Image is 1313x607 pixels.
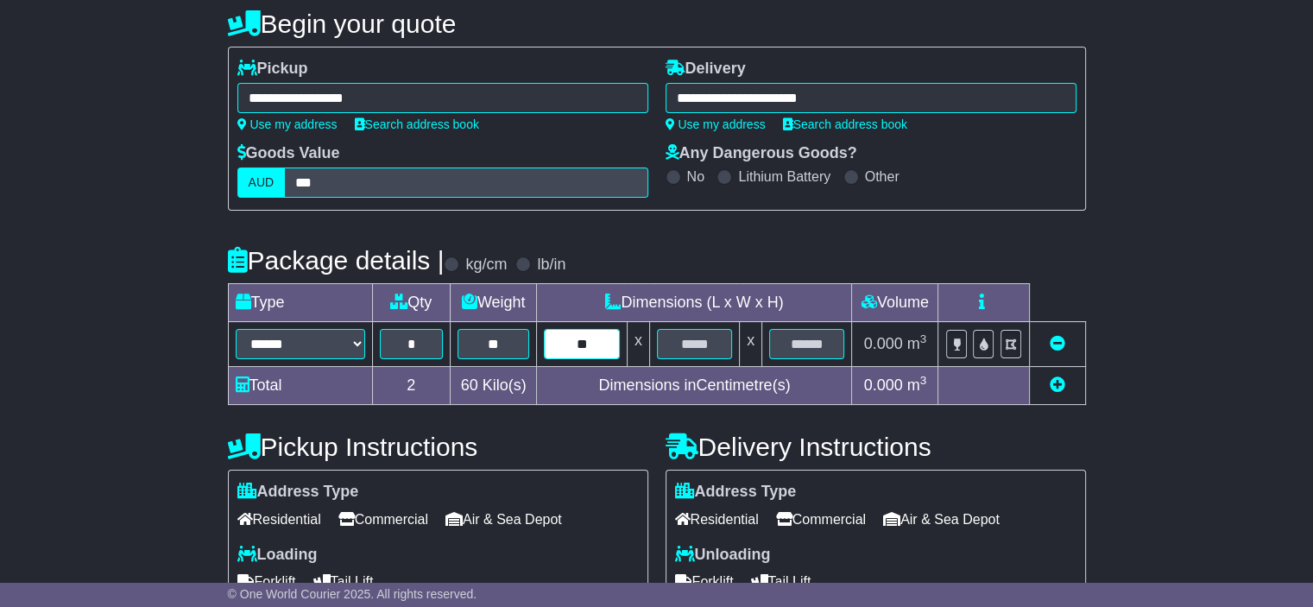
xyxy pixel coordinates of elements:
[228,367,372,405] td: Total
[237,568,296,595] span: Forklift
[907,376,927,394] span: m
[237,546,318,565] label: Loading
[228,284,372,322] td: Type
[666,117,766,131] a: Use my address
[1050,376,1065,394] a: Add new item
[776,506,866,533] span: Commercial
[675,483,797,502] label: Address Type
[450,367,537,405] td: Kilo(s)
[666,433,1086,461] h4: Delivery Instructions
[537,367,852,405] td: Dimensions in Centimetre(s)
[461,376,478,394] span: 60
[445,506,562,533] span: Air & Sea Depot
[675,506,759,533] span: Residential
[666,144,857,163] label: Any Dangerous Goods?
[237,144,340,163] label: Goods Value
[465,256,507,275] label: kg/cm
[338,506,428,533] span: Commercial
[907,335,927,352] span: m
[237,168,286,198] label: AUD
[237,506,321,533] span: Residential
[783,117,907,131] a: Search address book
[228,246,445,275] h4: Package details |
[1050,335,1065,352] a: Remove this item
[355,117,479,131] a: Search address book
[687,168,704,185] label: No
[237,60,308,79] label: Pickup
[237,117,338,131] a: Use my address
[228,9,1086,38] h4: Begin your quote
[537,256,565,275] label: lb/in
[864,376,903,394] span: 0.000
[920,374,927,387] sup: 3
[865,168,900,185] label: Other
[864,335,903,352] span: 0.000
[372,367,450,405] td: 2
[537,284,852,322] td: Dimensions (L x W x H)
[883,506,1000,533] span: Air & Sea Depot
[666,60,746,79] label: Delivery
[228,433,648,461] h4: Pickup Instructions
[920,332,927,345] sup: 3
[372,284,450,322] td: Qty
[675,546,771,565] label: Unloading
[751,568,811,595] span: Tail Lift
[237,483,359,502] label: Address Type
[675,568,734,595] span: Forklift
[740,322,762,367] td: x
[313,568,374,595] span: Tail Lift
[627,322,649,367] td: x
[738,168,830,185] label: Lithium Battery
[852,284,938,322] td: Volume
[228,587,477,601] span: © One World Courier 2025. All rights reserved.
[450,284,537,322] td: Weight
